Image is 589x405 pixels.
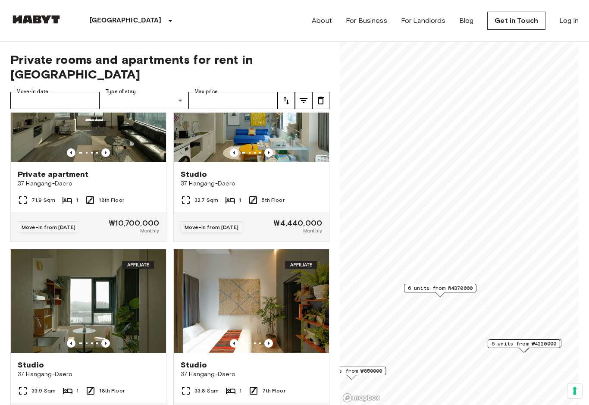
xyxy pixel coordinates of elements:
label: Max price [194,88,218,95]
label: Move-in date [16,88,48,95]
button: Previous image [101,148,110,157]
img: Marketing picture of unit EP-Y-P-18-00 [11,249,166,353]
p: [GEOGRAPHIC_DATA] [90,16,162,26]
a: Get in Touch [487,12,545,30]
button: Previous image [67,339,75,348]
span: ₩10,700,000 [109,219,159,227]
span: 33.9 Sqm [31,387,56,395]
span: ₩4,440,000 [273,219,322,227]
span: 32.7 Sqm [194,196,218,204]
span: 1 [239,387,241,395]
span: Private rooms and apartments for rent in [GEOGRAPHIC_DATA] [10,52,329,82]
span: Studio [18,360,44,370]
a: Mapbox logo [342,393,380,403]
span: 37 Hangang-Daero [18,370,159,379]
a: Log in [559,16,579,26]
span: Move-in from [DATE] [185,224,238,230]
span: Monthly [303,227,322,235]
span: 1 [239,196,241,204]
img: Habyt [10,15,62,24]
span: 7th Floor [262,387,285,395]
span: 6 units from ₩4370000 [408,284,473,292]
span: 1 [76,196,78,204]
button: Previous image [264,148,273,157]
label: Type of stay [106,88,136,95]
button: tune [295,92,312,109]
a: For Landlords [401,16,445,26]
div: Map marker [489,339,561,352]
a: Blog [459,16,474,26]
a: Marketing picture of unit EP-Y-U-05-00Previous imagePrevious imageStudio37 Hangang-Daero32.7 Sqm1... [173,58,329,242]
img: Marketing picture of unit EP-Y-B-07-00 [174,249,329,353]
a: For Business [346,16,387,26]
input: Choose date [10,92,100,109]
span: Private apartment [18,169,89,179]
button: Previous image [67,148,75,157]
span: 71.9 Sqm [31,196,55,204]
span: 5 units from ₩4220000 [492,340,556,348]
button: Previous image [264,339,273,348]
span: Studio [181,169,207,179]
span: 37 Hangang-Daero [181,179,322,188]
div: Map marker [488,339,560,353]
span: 5th Floor [262,196,284,204]
button: Previous image [230,148,238,157]
button: tune [312,92,329,109]
a: About [312,16,332,26]
span: 1 [76,387,78,395]
span: 18th Floor [99,387,125,395]
span: 37 Hangang-Daero [18,179,159,188]
span: 37 Hangang-Daero [181,370,322,379]
div: Map marker [316,367,386,380]
button: Previous image [230,339,238,348]
span: 9 units from ₩850000 [320,367,382,375]
span: Move-in from [DATE] [22,224,75,230]
span: 18th Floor [99,196,124,204]
span: 33.8 Sqm [194,387,219,395]
button: Your consent preferences for tracking technologies [567,383,582,398]
div: Map marker [404,284,476,297]
span: Monthly [140,227,159,235]
button: tune [278,92,295,109]
button: Previous image [101,339,110,348]
span: Studio [181,360,207,370]
a: Marketing picture of unit EP-Y-PV-18-00Previous imagePrevious imagePrivate apartment37 Hangang-Da... [10,58,166,242]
